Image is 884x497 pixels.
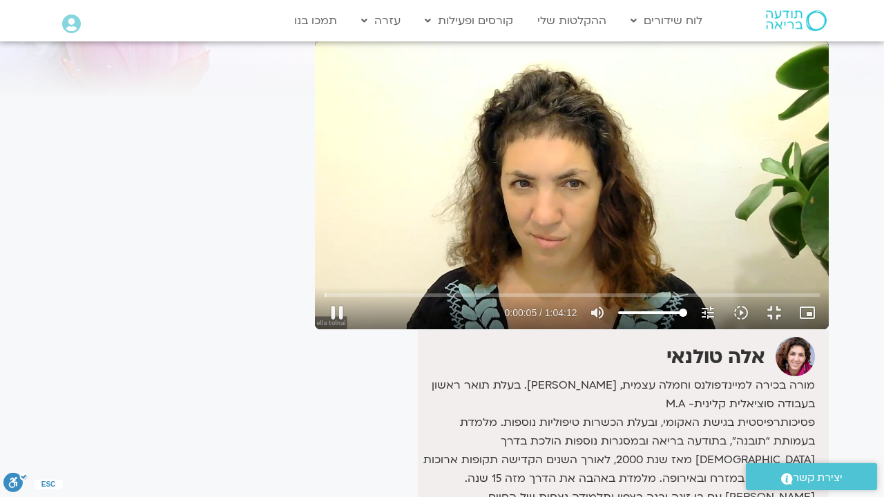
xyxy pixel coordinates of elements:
[418,8,520,34] a: קורסים ופעילות
[624,8,709,34] a: לוח שידורים
[793,469,843,487] span: יצירת קשר
[666,344,765,370] strong: אלה טולנאי
[287,8,344,34] a: תמכו בנו
[746,463,877,490] a: יצירת קשר
[766,10,827,31] img: תודעה בריאה
[776,337,815,376] img: אלה טולנאי
[354,8,407,34] a: עזרה
[530,8,613,34] a: ההקלטות שלי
